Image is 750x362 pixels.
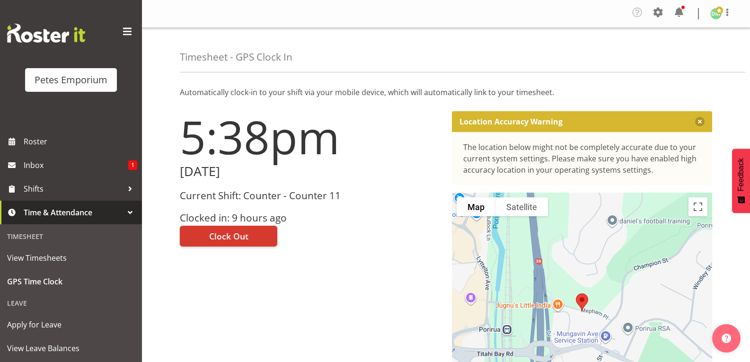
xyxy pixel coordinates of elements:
[24,205,123,220] span: Time & Attendance
[180,226,277,247] button: Clock Out
[710,8,722,19] img: david-mcauley697.jpg
[2,270,140,293] a: GPS Time Clock
[459,117,563,126] p: Location Accuracy Warning
[2,313,140,336] a: Apply for Leave
[180,87,712,98] p: Automatically clock-in to your shift via your mobile device, which will automatically link to you...
[457,197,495,216] button: Show street map
[180,190,441,201] h3: Current Shift: Counter - Counter 11
[737,158,745,191] span: Feedback
[2,246,140,270] a: View Timesheets
[24,182,123,196] span: Shifts
[2,227,140,246] div: Timesheet
[7,251,135,265] span: View Timesheets
[209,230,248,242] span: Clock Out
[24,134,137,149] span: Roster
[495,197,548,216] button: Show satellite imagery
[2,336,140,360] a: View Leave Balances
[463,141,701,176] div: The location below might not be completely accurate due to your current system settings. Please m...
[180,164,441,179] h2: [DATE]
[732,149,750,213] button: Feedback - Show survey
[7,274,135,289] span: GPS Time Clock
[180,212,441,223] h3: Clocked in: 9 hours ago
[688,197,707,216] button: Toggle fullscreen view
[24,158,128,172] span: Inbox
[722,334,731,343] img: help-xxl-2.png
[180,52,292,62] h4: Timesheet - GPS Clock In
[7,341,135,355] span: View Leave Balances
[35,73,107,87] div: Petes Emporium
[7,318,135,332] span: Apply for Leave
[180,111,441,162] h1: 5:38pm
[2,293,140,313] div: Leave
[128,160,137,170] span: 1
[7,24,85,43] img: Rosterit website logo
[695,117,705,126] button: Close message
